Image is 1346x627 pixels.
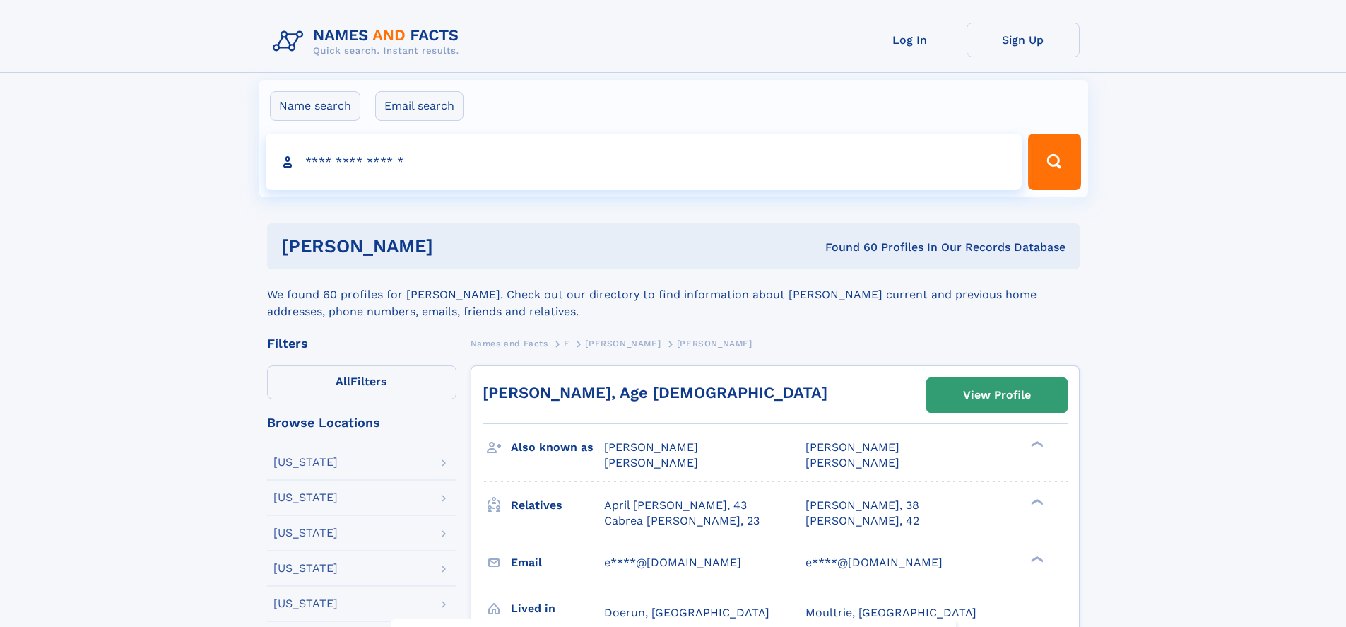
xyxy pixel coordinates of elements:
div: Found 60 Profiles In Our Records Database [629,240,1065,255]
span: [PERSON_NAME] [585,339,661,348]
div: View Profile [963,379,1031,411]
h3: Also known as [511,435,604,459]
div: [US_STATE] [273,598,338,609]
span: Doerun, [GEOGRAPHIC_DATA] [604,606,769,619]
a: Sign Up [967,23,1080,57]
a: [PERSON_NAME], 38 [805,498,919,513]
div: [US_STATE] [273,527,338,539]
span: All [336,375,350,388]
input: search input [266,134,1022,190]
div: Browse Locations [267,416,456,429]
a: Names and Facts [471,334,548,352]
div: ❯ [1027,497,1044,506]
a: April [PERSON_NAME], 43 [604,498,747,513]
div: ❯ [1027,440,1044,449]
div: Filters [267,337,456,350]
span: [PERSON_NAME] [604,456,698,469]
span: [PERSON_NAME] [805,456,899,469]
span: Moultrie, [GEOGRAPHIC_DATA] [805,606,976,619]
a: [PERSON_NAME], 42 [805,513,919,529]
span: [PERSON_NAME] [677,339,752,348]
h3: Lived in [511,597,604,621]
button: Search Button [1028,134,1080,190]
a: Cabrea [PERSON_NAME], 23 [604,513,760,529]
span: [PERSON_NAME] [604,440,698,454]
h3: Email [511,551,604,575]
a: F [564,334,569,352]
span: F [564,339,569,348]
span: [PERSON_NAME] [805,440,899,454]
label: Email search [375,91,464,121]
label: Name search [270,91,360,121]
img: Logo Names and Facts [267,23,471,61]
h3: Relatives [511,493,604,517]
div: [US_STATE] [273,457,338,468]
a: [PERSON_NAME], Age [DEMOGRAPHIC_DATA] [483,384,827,402]
h1: [PERSON_NAME] [281,238,630,255]
a: View Profile [927,378,1067,412]
a: [PERSON_NAME] [585,334,661,352]
div: [US_STATE] [273,492,338,503]
a: Log In [854,23,967,57]
div: We found 60 profiles for [PERSON_NAME]. Check out our directory to find information about [PERSON... [267,269,1080,320]
div: ❯ [1027,554,1044,563]
label: Filters [267,365,456,399]
div: [US_STATE] [273,563,338,574]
